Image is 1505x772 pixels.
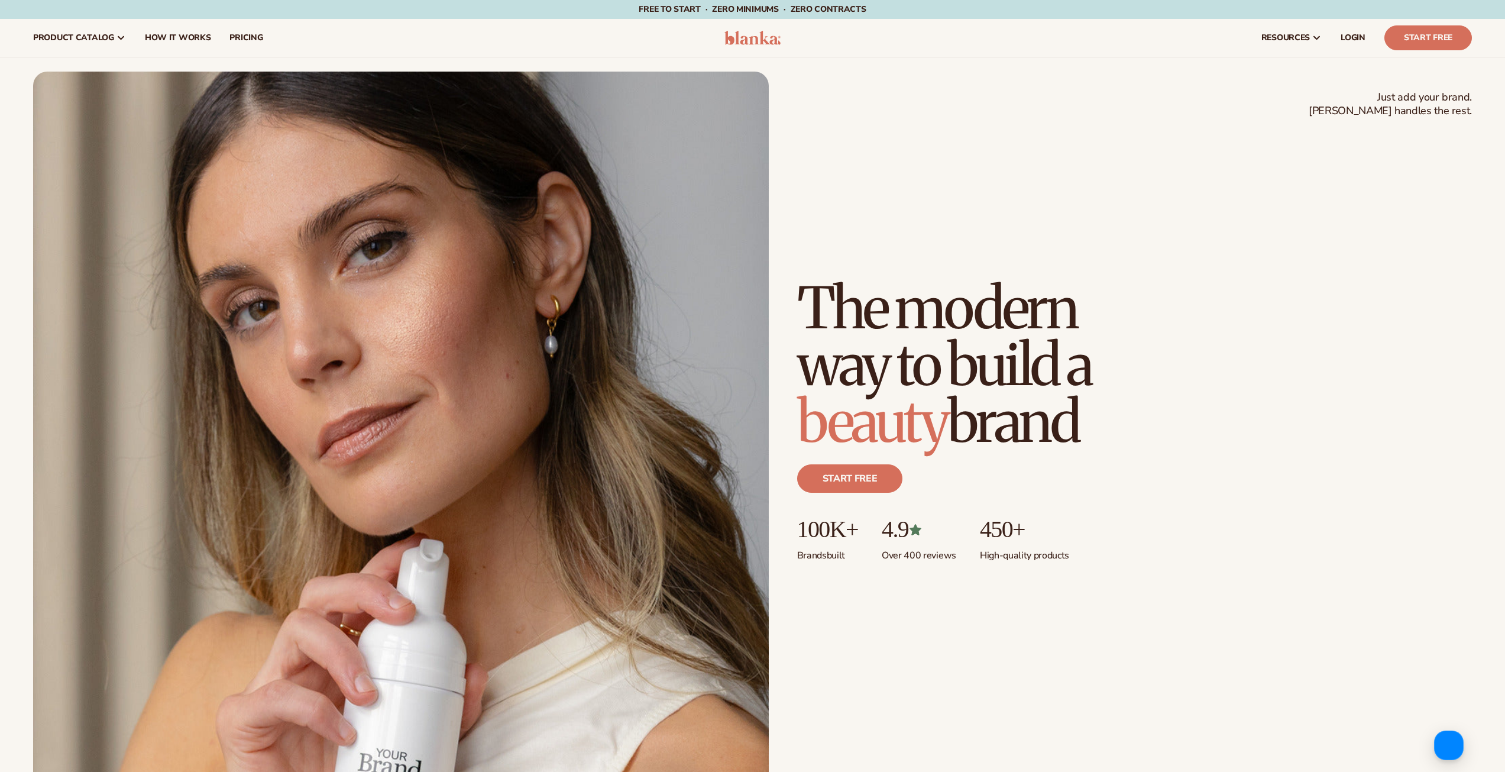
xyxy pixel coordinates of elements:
[1341,33,1365,43] span: LOGIN
[33,33,114,43] span: product catalog
[145,33,211,43] span: How It Works
[724,31,781,45] img: logo
[882,542,956,562] p: Over 400 reviews
[980,516,1069,542] p: 450+
[1252,19,1331,57] a: resources
[24,19,135,57] a: product catalog
[1309,91,1472,118] span: Just add your brand. [PERSON_NAME] handles the rest.
[882,516,956,542] p: 4.9
[1384,25,1472,50] a: Start Free
[1261,33,1310,43] span: resources
[1331,19,1375,57] a: LOGIN
[980,542,1069,562] p: High-quality products
[220,19,272,57] a: pricing
[797,386,947,457] span: beauty
[639,4,866,15] span: Free to start · ZERO minimums · ZERO contracts
[797,280,1176,450] h1: The modern way to build a brand
[797,516,858,542] p: 100K+
[797,464,903,493] a: Start free
[135,19,221,57] a: How It Works
[229,33,263,43] span: pricing
[797,542,858,562] p: Brands built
